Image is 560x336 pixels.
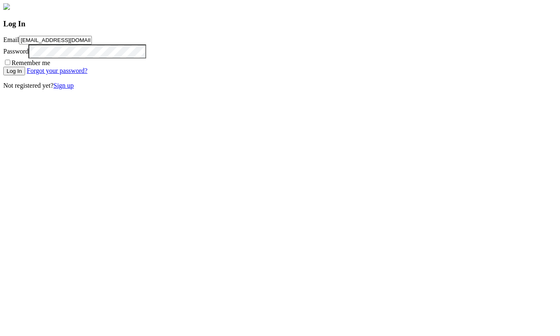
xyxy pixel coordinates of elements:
[5,60,10,65] input: Remember me
[3,67,25,75] input: Log In
[54,82,74,89] a: Sign up
[3,3,10,10] img: lumalytics-black-e9b537c871f77d9ce8d3a6940f85695cd68c596e3f819dc492052d1098752254.png
[3,48,28,55] label: Password
[3,82,557,89] p: Not registered yet?
[3,19,557,28] h3: Log In
[27,67,87,74] a: Forgot your password?
[19,36,92,44] input: Email
[3,36,19,43] label: Email
[3,59,50,66] label: Remember me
